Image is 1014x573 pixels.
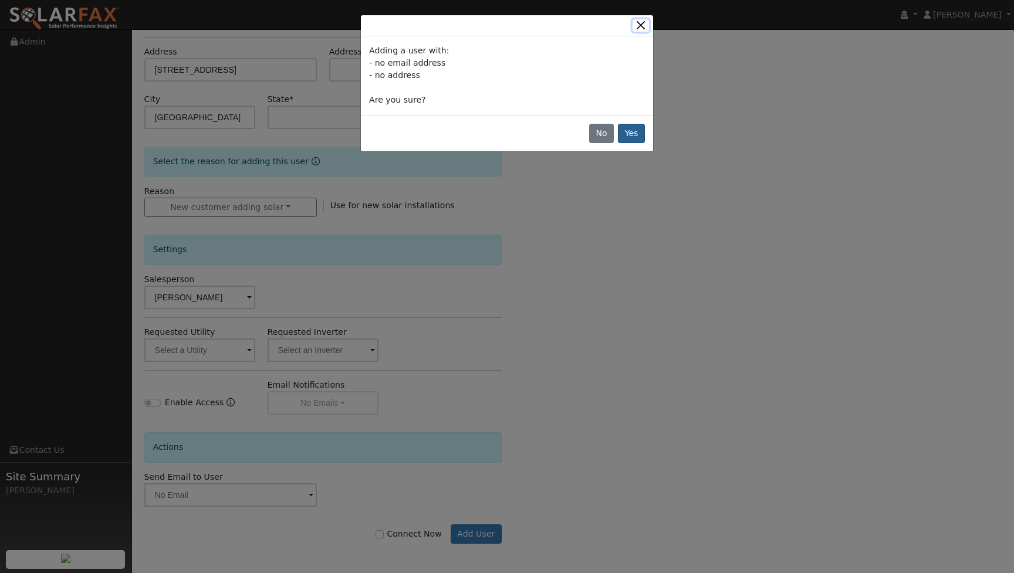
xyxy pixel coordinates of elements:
span: - no address [369,70,420,80]
button: No [589,124,614,144]
span: - no email address [369,58,445,67]
span: Are you sure? [369,95,425,104]
button: Close [633,19,649,32]
button: Yes [618,124,645,144]
span: Adding a user with: [369,46,449,55]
